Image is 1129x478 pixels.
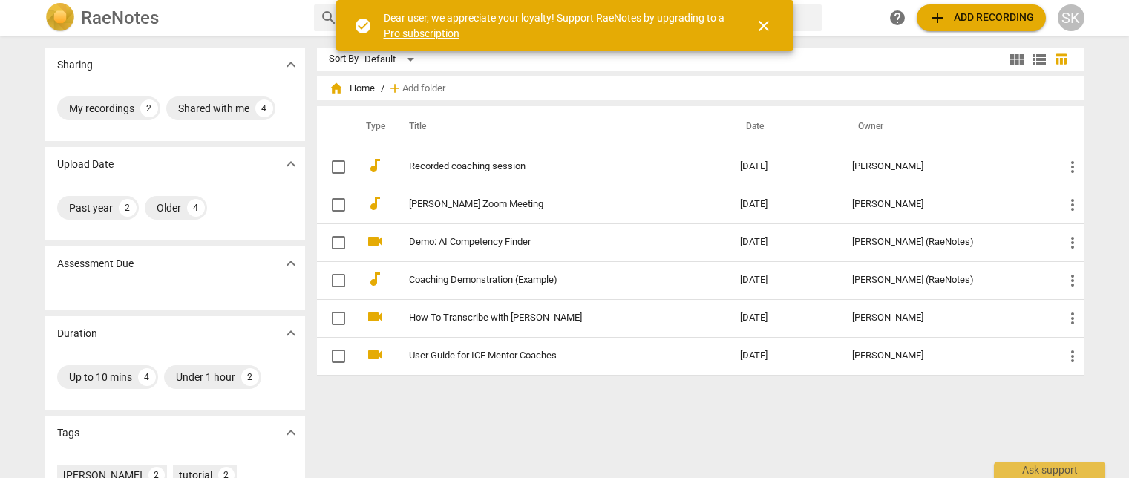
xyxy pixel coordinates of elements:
td: [DATE] [728,337,840,375]
a: Pro subscription [384,27,459,39]
p: Tags [57,425,79,441]
a: Recorded coaching session [409,161,687,172]
span: expand_more [282,56,300,73]
div: Shared with me [178,101,249,116]
div: [PERSON_NAME] [852,350,1040,361]
div: 2 [140,99,158,117]
th: Type [354,106,391,148]
button: Show more [280,153,302,175]
a: Coaching Demonstration (Example) [409,275,687,286]
a: User Guide for ICF Mentor Coaches [409,350,687,361]
button: SK [1058,4,1084,31]
span: expand_more [282,324,300,342]
span: search [320,9,338,27]
div: 2 [241,368,259,386]
button: Show more [280,252,302,275]
span: check_circle [354,17,372,35]
span: videocam [366,346,384,364]
span: videocam [366,308,384,326]
div: 2 [119,199,137,217]
button: Table view [1050,48,1073,71]
th: Title [391,106,728,148]
div: Default [364,48,419,71]
a: LogoRaeNotes [45,3,302,33]
span: Add folder [402,83,445,94]
p: Sharing [57,57,93,73]
div: [PERSON_NAME] (RaeNotes) [852,275,1040,286]
span: more_vert [1064,272,1081,289]
button: Tile view [1006,48,1028,71]
span: view_module [1008,50,1026,68]
td: [DATE] [728,299,840,337]
div: 4 [138,368,156,386]
a: Help [884,4,911,31]
a: Demo: AI Competency Finder [409,237,687,248]
div: My recordings [69,101,134,116]
span: / [381,83,384,94]
div: Sort By [329,53,359,65]
td: [DATE] [728,186,840,223]
span: videocam [366,232,384,250]
button: List view [1028,48,1050,71]
span: Home [329,81,375,96]
div: Older [157,200,181,215]
span: audiotrack [366,270,384,288]
div: [PERSON_NAME] [852,161,1040,172]
div: 4 [255,99,273,117]
span: more_vert [1064,347,1081,365]
td: [DATE] [728,223,840,261]
span: home [329,81,344,96]
p: Assessment Due [57,256,134,272]
div: Under 1 hour [176,370,235,384]
td: [DATE] [728,148,840,186]
button: Close [746,8,782,44]
span: more_vert [1064,196,1081,214]
div: [PERSON_NAME] [852,199,1040,210]
div: [PERSON_NAME] (RaeNotes) [852,237,1040,248]
button: Show more [280,422,302,444]
div: Past year [69,200,113,215]
span: add [929,9,946,27]
span: expand_more [282,424,300,442]
button: Show more [280,322,302,344]
button: Upload [917,4,1046,31]
h2: RaeNotes [81,7,159,28]
th: Date [728,106,840,148]
span: view_list [1030,50,1048,68]
span: help [889,9,906,27]
p: Duration [57,326,97,341]
span: audiotrack [366,194,384,212]
div: [PERSON_NAME] [852,312,1040,324]
img: Logo [45,3,75,33]
button: Show more [280,53,302,76]
a: [PERSON_NAME] Zoom Meeting [409,199,687,210]
span: table_chart [1054,52,1068,66]
span: close [755,17,773,35]
span: audiotrack [366,157,384,174]
span: Add recording [929,9,1034,27]
span: more_vert [1064,234,1081,252]
div: Up to 10 mins [69,370,132,384]
td: [DATE] [728,261,840,299]
div: Ask support [994,462,1105,478]
th: Owner [840,106,1052,148]
div: Dear user, we appreciate your loyalty! Support RaeNotes by upgrading to a [384,10,728,41]
span: more_vert [1064,310,1081,327]
span: more_vert [1064,158,1081,176]
span: expand_more [282,255,300,272]
p: Upload Date [57,157,114,172]
a: How To Transcribe with [PERSON_NAME] [409,312,687,324]
span: add [387,81,402,96]
span: expand_more [282,155,300,173]
div: 4 [187,199,205,217]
